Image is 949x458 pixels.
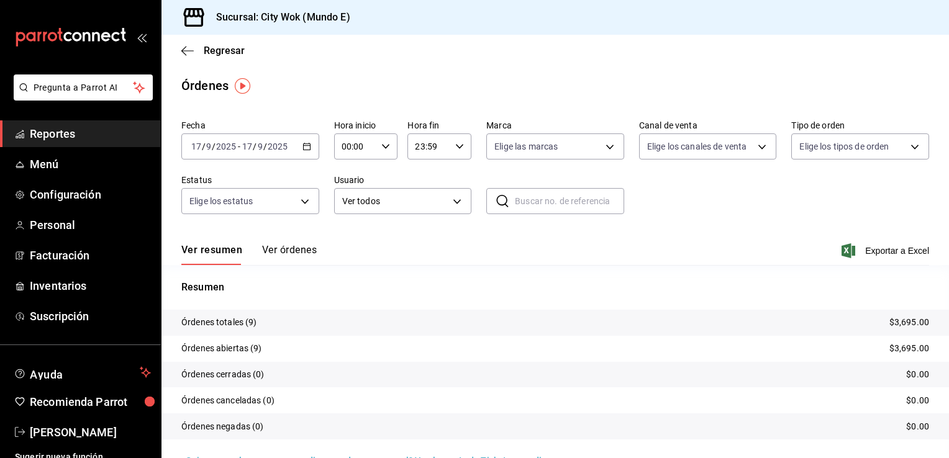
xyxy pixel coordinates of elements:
span: Ver todos [342,195,449,208]
input: ---- [216,141,237,151]
label: Fecha [181,121,319,130]
p: Órdenes totales (9) [181,316,257,329]
p: $0.00 [906,368,929,381]
span: Suscripción [30,308,151,325]
span: Pregunta a Parrot AI [34,81,134,94]
span: / [212,141,216,151]
button: Ver órdenes [262,244,317,265]
span: Elige los estatus [189,195,253,207]
input: -- [242,141,253,151]
button: Ver resumen [181,244,242,265]
button: Pregunta a Parrot AI [14,74,153,101]
input: -- [191,141,202,151]
input: Buscar no. de referencia [515,189,624,213]
button: Regresar [181,45,245,56]
label: Hora inicio [334,121,398,130]
img: Tooltip marker [235,78,250,94]
input: ---- [267,141,288,151]
p: $0.00 [906,420,929,433]
p: $0.00 [906,394,929,407]
input: -- [206,141,212,151]
div: navigation tabs [181,244,317,265]
p: $3,695.00 [889,342,929,355]
h3: Sucursal: City Wok (Mundo E) [206,10,350,25]
span: Personal [30,217,151,233]
span: Inventarios [30,277,151,294]
p: $3,695.00 [889,316,929,329]
button: Exportar a Excel [844,243,929,258]
span: Elige los canales de venta [647,140,747,153]
span: / [253,141,257,151]
input: -- [257,141,263,151]
span: Elige los tipos de orden [799,140,889,153]
span: Configuración [30,186,151,203]
label: Hora fin [407,121,471,130]
span: - [238,141,240,151]
span: Reportes [30,125,151,142]
p: Órdenes negadas (0) [181,420,264,433]
span: Regresar [204,45,245,56]
label: Marca [486,121,624,130]
button: open_drawer_menu [137,32,147,42]
span: Facturación [30,247,151,264]
span: [PERSON_NAME] [30,424,151,441]
p: Órdenes abiertas (9) [181,342,262,355]
p: Órdenes cerradas (0) [181,368,265,381]
span: Elige las marcas [494,140,558,153]
p: Órdenes canceladas (0) [181,394,275,407]
label: Tipo de orden [791,121,929,130]
span: / [263,141,267,151]
span: Ayuda [30,365,135,380]
div: Órdenes [181,76,229,95]
a: Pregunta a Parrot AI [9,90,153,103]
label: Canal de venta [639,121,777,130]
span: Menú [30,156,151,173]
p: Resumen [181,280,929,295]
span: Recomienda Parrot [30,393,151,410]
label: Usuario [334,176,472,184]
span: / [202,141,206,151]
label: Estatus [181,176,319,184]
